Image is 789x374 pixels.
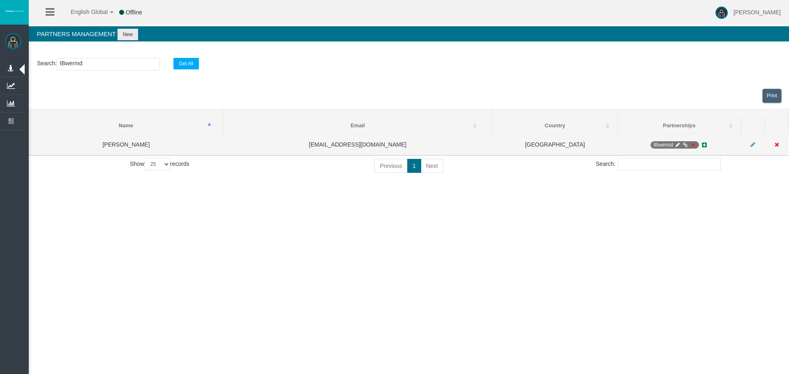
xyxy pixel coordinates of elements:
[29,134,224,155] td: [PERSON_NAME]
[715,7,728,19] img: user-image
[223,118,492,134] th: Email: activate to sort column ascending
[734,9,781,16] span: [PERSON_NAME]
[60,9,108,15] span: English Global
[618,158,721,170] input: Search:
[421,159,443,173] a: Next
[4,9,25,13] img: logo.svg
[37,30,116,37] span: Partners Management
[492,118,618,134] th: Country: activate to sort column ascending
[29,118,224,134] th: Name: activate to sort column descending
[618,118,741,134] th: Partnerships: activate to sort column ascending
[407,159,421,173] a: 1
[701,142,708,148] i: Add new Partnership
[767,93,777,99] span: Print
[173,58,198,69] button: Get All
[690,142,696,147] i: Deactivate Partnership
[37,59,55,68] label: Search
[674,142,681,147] i: Manage Partnership
[37,58,781,71] p: :
[492,134,618,155] td: [GEOGRAPHIC_DATA]
[762,89,782,103] a: View print view
[596,158,721,170] label: Search:
[130,158,189,170] label: Show records
[144,158,170,170] select: Showrecords
[118,29,138,40] button: New
[126,9,142,16] span: Offline
[223,134,492,155] td: [EMAIL_ADDRESS][DOMAIN_NAME]
[682,142,688,147] i: Generate Direct Link
[374,159,407,173] a: Previous
[651,141,699,149] span: IB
